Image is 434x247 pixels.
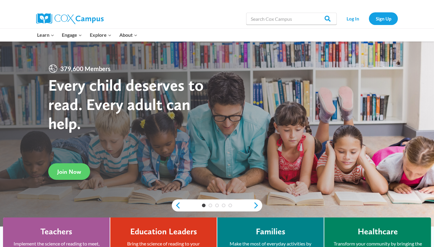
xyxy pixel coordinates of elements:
span: Join Now [57,168,81,175]
span: About [119,31,137,39]
a: next [253,202,262,209]
a: 2 [209,204,212,207]
a: Log In [340,12,366,25]
span: Engage [62,31,82,39]
span: 379,600 Members [58,64,113,73]
a: Join Now [48,163,90,180]
a: previous [172,202,181,209]
nav: Secondary Navigation [340,12,398,25]
a: Sign Up [369,12,398,25]
div: content slider buttons [172,199,262,211]
a: 5 [228,204,232,207]
a: 3 [215,204,219,207]
img: Cox Campus [36,13,104,24]
h4: Healthcare [358,227,398,237]
h4: Teachers [40,227,72,237]
input: Search Cox Campus [246,13,337,25]
h4: Families [256,227,285,237]
span: Explore [90,31,112,39]
a: 4 [222,204,225,207]
span: Learn [37,31,54,39]
nav: Primary Navigation [33,29,141,41]
strong: Every child deserves to read. Every adult can help. [48,75,204,133]
h4: Education Leaders [130,227,197,237]
a: 1 [202,204,206,207]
